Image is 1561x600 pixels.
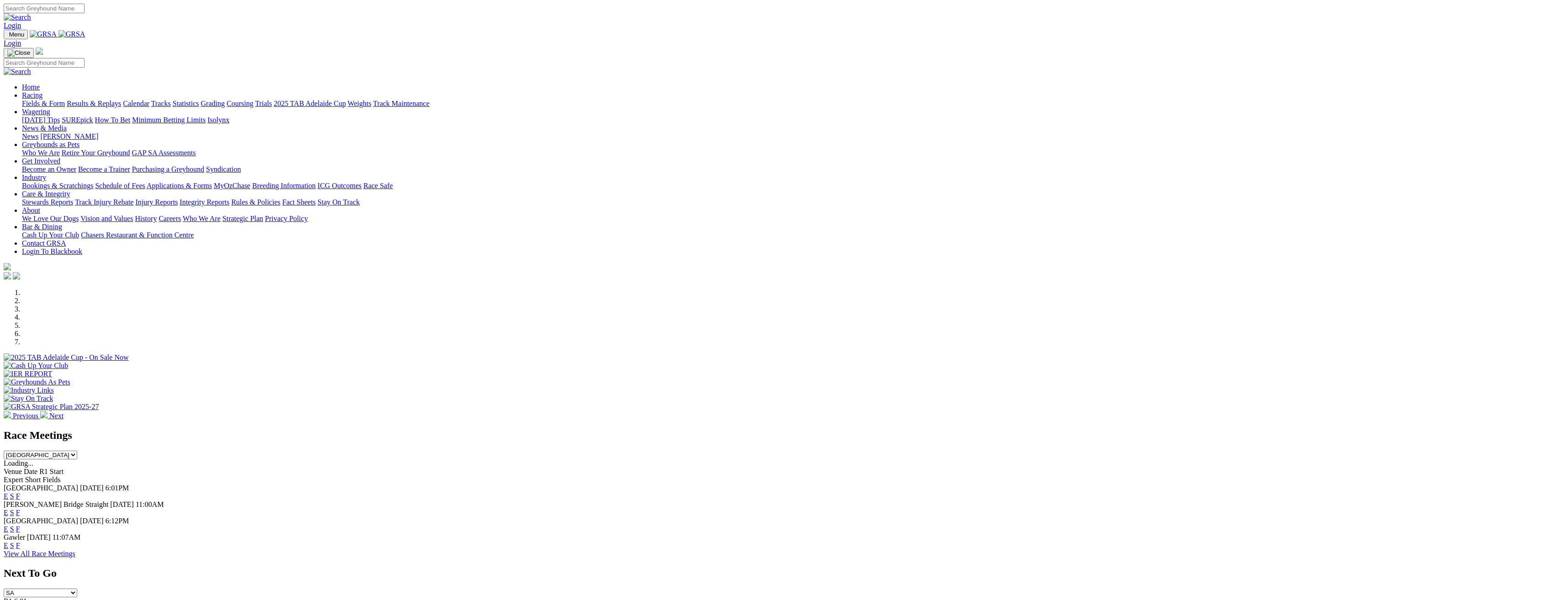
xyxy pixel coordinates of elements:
img: Search [4,13,31,21]
a: S [10,542,14,549]
a: Become an Owner [22,165,76,173]
a: Bar & Dining [22,223,62,231]
a: Statistics [173,100,199,107]
a: Careers [159,215,181,222]
img: IER REPORT [4,370,52,378]
a: E [4,492,8,500]
a: View All Race Meetings [4,550,75,558]
a: F [16,542,20,549]
a: Results & Replays [67,100,121,107]
a: Industry [22,174,46,181]
img: chevron-left-pager-white.svg [4,411,11,418]
img: logo-grsa-white.png [4,263,11,270]
a: Wagering [22,108,50,116]
span: [GEOGRAPHIC_DATA] [4,517,78,525]
input: Search [4,4,85,13]
img: GRSA [58,30,85,38]
a: Fact Sheets [282,198,316,206]
img: Search [4,68,31,76]
a: Applications & Forms [147,182,212,189]
a: [DATE] Tips [22,116,60,124]
a: Previous [4,412,40,420]
a: Cash Up Your Club [22,231,79,239]
div: About [22,215,1557,223]
span: [PERSON_NAME] Bridge Straight [4,500,108,508]
div: Care & Integrity [22,198,1557,206]
a: MyOzChase [214,182,250,189]
a: E [4,542,8,549]
img: Industry Links [4,386,54,395]
a: F [16,509,20,516]
span: Loading... [4,459,33,467]
span: 11:00AM [136,500,164,508]
a: E [4,509,8,516]
div: Get Involved [22,165,1557,174]
span: [DATE] [80,484,104,492]
a: Injury Reports [135,198,178,206]
img: logo-grsa-white.png [36,47,43,55]
a: Care & Integrity [22,190,70,198]
img: Stay On Track [4,395,53,403]
img: Greyhounds As Pets [4,378,70,386]
a: Weights [348,100,371,107]
a: GAP SA Assessments [132,149,196,157]
span: [DATE] [110,500,134,508]
a: Privacy Policy [265,215,308,222]
a: F [16,525,20,533]
a: Vision and Values [80,215,133,222]
a: Grading [201,100,225,107]
a: History [135,215,157,222]
div: Wagering [22,116,1557,124]
img: GRSA Strategic Plan 2025-27 [4,403,99,411]
div: Industry [22,182,1557,190]
a: Rules & Policies [231,198,280,206]
input: Search [4,58,85,68]
span: Next [49,412,63,420]
a: Bookings & Scratchings [22,182,93,189]
span: Fields [42,476,60,484]
a: Home [22,83,40,91]
div: News & Media [22,132,1557,141]
a: ICG Outcomes [317,182,361,189]
span: [DATE] [27,533,51,541]
span: Short [25,476,41,484]
a: S [10,492,14,500]
a: Retire Your Greyhound [62,149,130,157]
a: About [22,206,40,214]
div: Bar & Dining [22,231,1557,239]
img: chevron-right-pager-white.svg [40,411,48,418]
a: F [16,492,20,500]
a: Race Safe [363,182,392,189]
a: Purchasing a Greyhound [132,165,204,173]
a: News [22,132,38,140]
a: Contact GRSA [22,239,66,247]
button: Toggle navigation [4,30,28,39]
a: Who We Are [183,215,221,222]
a: Who We Are [22,149,60,157]
a: Next [40,412,63,420]
a: Track Injury Rebate [75,198,133,206]
a: Tracks [151,100,171,107]
a: Isolynx [207,116,229,124]
img: 2025 TAB Adelaide Cup - On Sale Now [4,353,129,362]
a: Stay On Track [317,198,360,206]
a: Calendar [123,100,149,107]
button: Toggle navigation [4,48,34,58]
span: 6:12PM [106,517,129,525]
a: Track Maintenance [373,100,429,107]
a: How To Bet [95,116,131,124]
a: SUREpick [62,116,93,124]
img: GRSA [30,30,57,38]
span: R1 Start [39,468,63,475]
span: Date [24,468,37,475]
a: We Love Our Dogs [22,215,79,222]
span: Expert [4,476,23,484]
img: Cash Up Your Club [4,362,68,370]
span: [GEOGRAPHIC_DATA] [4,484,78,492]
a: Login To Blackbook [22,247,82,255]
span: [DATE] [80,517,104,525]
img: Close [7,49,30,57]
a: Schedule of Fees [95,182,145,189]
span: 6:01PM [106,484,129,492]
a: Greyhounds as Pets [22,141,79,148]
